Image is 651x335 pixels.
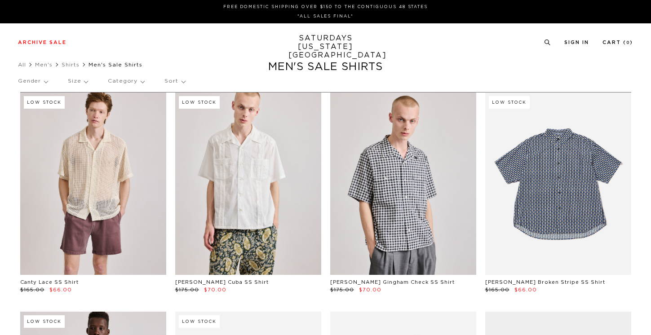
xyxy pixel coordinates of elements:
a: [PERSON_NAME] Cuba SS Shirt [175,280,269,285]
span: $66.00 [514,287,537,292]
span: $70.00 [359,287,381,292]
a: All [18,62,26,67]
a: Men's [35,62,53,67]
span: $165.00 [485,287,509,292]
a: Shirts [62,62,80,67]
a: SATURDAYS[US_STATE][GEOGRAPHIC_DATA] [288,34,363,60]
a: [PERSON_NAME] Broken Stripe SS Shirt [485,280,605,285]
span: $175.00 [330,287,354,292]
div: Low Stock [489,96,530,109]
a: [PERSON_NAME] Gingham Check SS Shirt [330,280,455,285]
p: FREE DOMESTIC SHIPPING OVER $150 TO THE CONTIGUOUS 48 STATES [22,4,629,10]
p: Category [108,71,144,92]
span: $175.00 [175,287,199,292]
div: Low Stock [179,315,220,328]
div: Low Stock [24,96,65,109]
p: Size [68,71,88,92]
span: Men's Sale Shirts [89,62,142,67]
a: Cart (0) [602,40,633,45]
p: Gender [18,71,48,92]
span: $165.00 [20,287,44,292]
p: Sort [164,71,185,92]
span: $70.00 [204,287,226,292]
p: *ALL SALES FINAL* [22,13,629,20]
span: $66.00 [49,287,72,292]
div: Low Stock [24,315,65,328]
a: Archive Sale [18,40,66,45]
a: Canty Lace SS Shirt [20,280,79,285]
a: Sign In [564,40,589,45]
small: 0 [626,41,630,45]
div: Low Stock [179,96,220,109]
